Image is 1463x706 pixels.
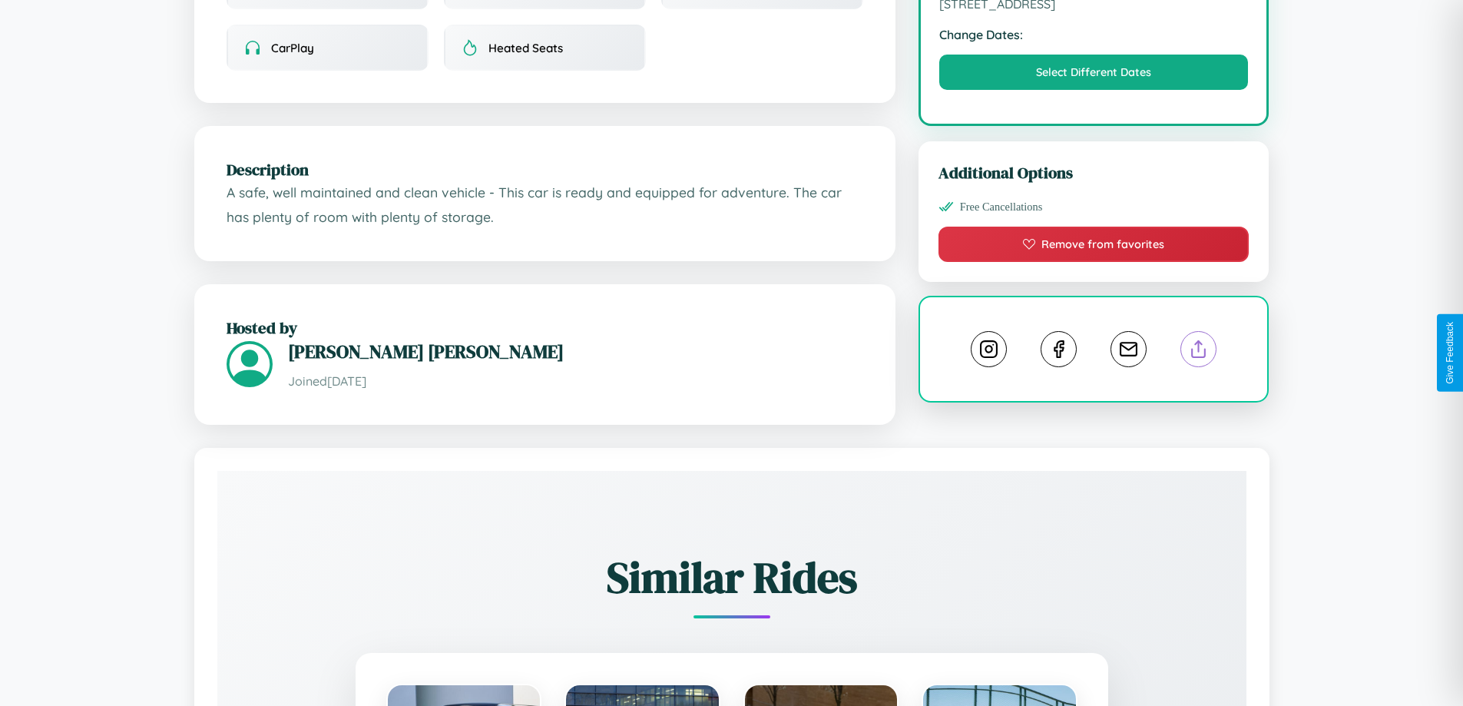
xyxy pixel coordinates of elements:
[960,201,1043,214] span: Free Cancellations
[227,158,863,181] h2: Description
[939,55,1249,90] button: Select Different Dates
[938,161,1250,184] h3: Additional Options
[1445,322,1455,384] div: Give Feedback
[288,370,863,393] p: Joined [DATE]
[271,548,1193,607] h2: Similar Rides
[271,41,314,55] span: CarPlay
[939,27,1249,42] strong: Change Dates:
[288,339,863,364] h3: [PERSON_NAME] [PERSON_NAME]
[227,317,863,339] h2: Hosted by
[488,41,563,55] span: Heated Seats
[227,181,863,229] p: A safe, well maintained and clean vehicle - This car is ready and equipped for adventure. The car...
[938,227,1250,262] button: Remove from favorites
